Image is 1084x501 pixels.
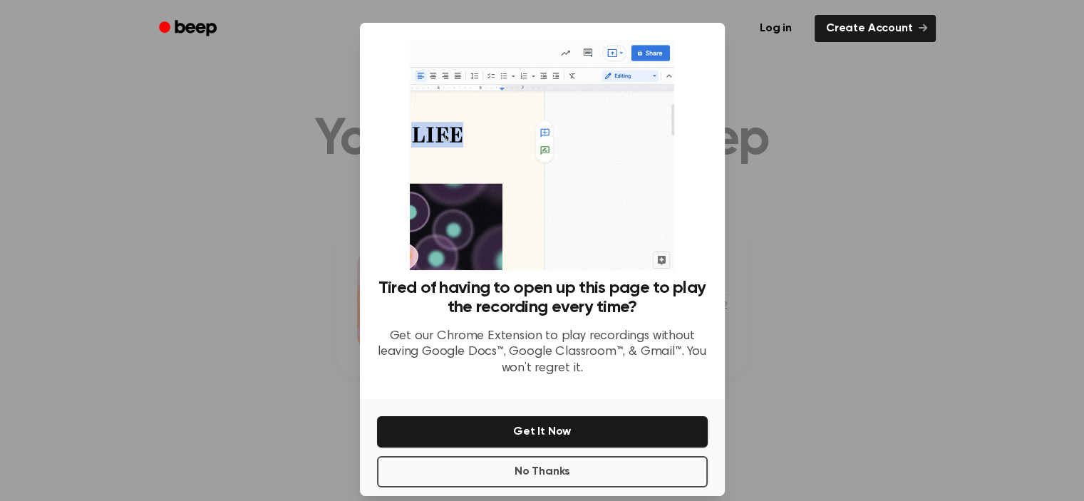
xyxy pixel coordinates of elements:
[377,456,708,487] button: No Thanks
[377,329,708,377] p: Get our Chrome Extension to play recordings without leaving Google Docs™, Google Classroom™, & Gm...
[410,40,674,270] img: Beep extension in action
[745,12,806,45] a: Log in
[149,15,229,43] a: Beep
[815,15,936,42] a: Create Account
[377,279,708,317] h3: Tired of having to open up this page to play the recording every time?
[377,416,708,448] button: Get It Now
